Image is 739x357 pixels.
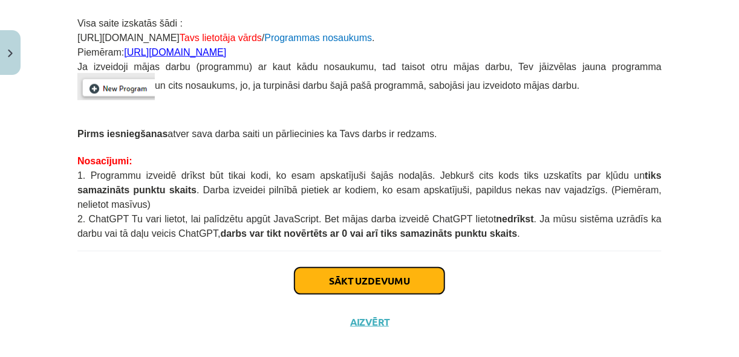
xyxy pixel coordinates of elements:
span: 1. Programmu izveidē drīkst būt tikai kodi, ko esam apskatījuši šajās nodaļās. Jebkurš cits kods ... [77,170,662,210]
button: Aizvērt [347,316,392,328]
span: [URL][DOMAIN_NAME] / . [77,33,375,43]
span: Visa saite izskatās šādi : [77,18,183,28]
span: Piemēram: [77,47,226,57]
span: Programmas nosaukums [264,33,372,43]
img: icon-close-lesson-0947bae3869378f0d4975bcd49f059093ad1ed9edebbc8119c70593378902aed.svg [8,50,13,57]
span: Pirms iesniegšanas [77,129,168,139]
span: 2. ChatGPT Tu vari lietot, lai palīdzētu apgūt JavaScript. Bet mājas darba izveidē ChatGPT lietot... [77,214,662,239]
button: Sākt uzdevumu [295,268,444,294]
span: Ja izveidoji mājas darbu (programmu) ar kaut kādu nosaukumu, tad taisot otru mājas darbu, Tev jāi... [77,62,662,91]
span: Tavs lietotāja vārds [180,33,262,43]
span: Nosacījumi: [77,156,132,166]
span: atver sava darba saiti un pārliecinies ka Tavs darbs ir redzams. [168,129,437,139]
b: nedrīkst [496,214,534,224]
img: E5SmAQcgBGNEsD2CFCYDZ2f8FKhSKy9FBhHeghQBYDiAIgP1fIMsF2Pf5mBCYjRVWzwqDIAZ2nIj2iWsE0DwKCCIQogGzCfVC... [77,73,155,100]
a: [URL][DOMAIN_NAME] [124,47,226,57]
b: tiks samazināts punktu skaits [77,170,662,195]
b: darbs var tikt novērtēts ar 0 vai arī tiks samazināts punktu skaits [221,228,518,239]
